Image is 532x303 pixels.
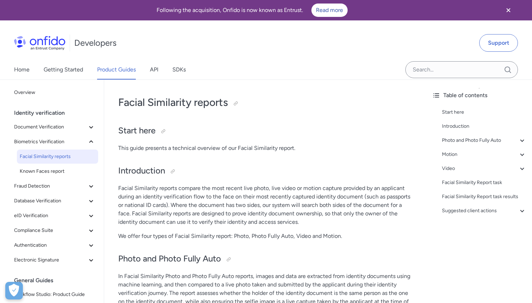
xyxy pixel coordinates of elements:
button: Authentication [11,238,98,252]
a: Introduction [442,122,526,131]
a: Getting Started [44,60,83,80]
h2: Introduction [118,165,412,177]
a: Facial Similarity reports [17,150,98,164]
span: eID Verification [14,212,87,220]
span: Database Verification [14,197,87,205]
p: Facial Similarity reports compare the most recent live photo, live video or motion capture provid... [118,184,412,226]
button: Database Verification [11,194,98,208]
a: Support [479,34,518,52]
a: Product Guides [97,60,136,80]
a: Motion [442,150,526,159]
h2: Photo and Photo Fully Auto [118,253,412,265]
svg: Close banner [504,6,513,14]
div: General Guides [14,273,101,288]
button: Compliance Suite [11,223,98,238]
span: Known Faces report [20,167,95,176]
a: API [150,60,158,80]
div: Table of contents [432,91,526,100]
a: Facial Similarity Report task results [442,192,526,201]
img: Onfido Logo [14,36,65,50]
button: Document Verification [11,120,98,134]
p: We offer four types of Facial Similarity report: Photo, Photo Fully Auto, Video and Motion. [118,232,412,240]
a: Read more [311,4,348,17]
button: Biometrics Verification [11,135,98,149]
h1: Developers [74,37,116,49]
span: Facial Similarity reports [20,152,95,161]
p: This guide presents a technical overview of our Facial Similarity report. [118,144,412,152]
div: Identity verification [14,106,101,120]
span: Document Verification [14,123,87,131]
a: Facial Similarity Report task [442,178,526,187]
input: Onfido search input field [405,61,518,78]
span: Workflow Studio: Product Guide [14,290,95,299]
a: Overview [11,86,98,100]
span: Authentication [14,241,87,250]
a: Start here [442,108,526,116]
span: Electronic Signature [14,256,87,264]
a: Home [14,60,30,80]
div: Following the acquisition, Onfido is now known as Entrust. [8,4,495,17]
a: Photo and Photo Fully Auto [442,136,526,145]
span: Fraud Detection [14,182,87,190]
a: Known Faces report [17,164,98,178]
button: Electronic Signature [11,253,98,267]
button: eID Verification [11,209,98,223]
button: Close banner [495,1,521,19]
a: Workflow Studio: Product Guide [11,288,98,302]
button: Open Preferences [5,282,23,299]
div: Cookie Preferences [5,282,23,299]
span: Overview [14,88,95,97]
button: Fraud Detection [11,179,98,193]
span: Compliance Suite [14,226,87,235]
h2: Start here [118,125,412,137]
a: SDKs [172,60,186,80]
a: Video [442,164,526,173]
h1: Facial Similarity reports [118,95,412,109]
span: Biometrics Verification [14,138,87,146]
a: Suggested client actions [442,207,526,215]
